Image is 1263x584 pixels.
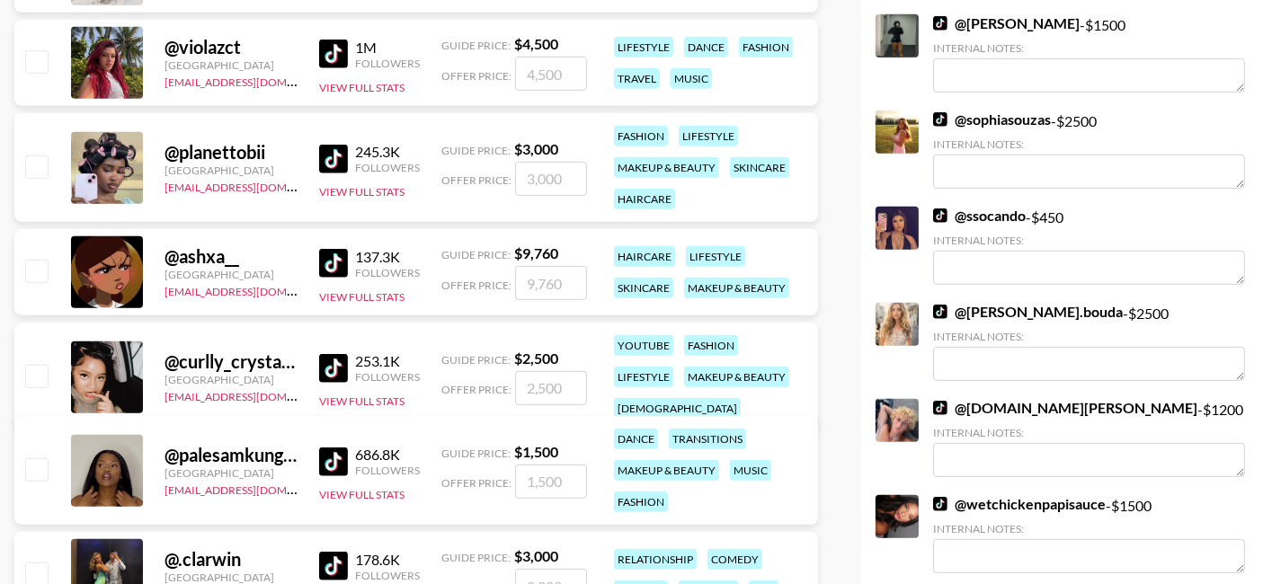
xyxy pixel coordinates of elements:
strong: $ 1,500 [514,443,558,460]
span: Guide Price: [441,248,511,261]
div: 245.3K [355,143,420,161]
strong: $ 9,760 [514,244,558,261]
button: View Full Stats [319,81,405,94]
div: Followers [355,464,420,477]
input: 1,500 [515,465,587,499]
div: Followers [355,569,420,582]
img: TikTok [319,354,348,383]
div: Internal Notes: [933,522,1245,535]
div: - $ 1500 [933,14,1245,93]
div: lifestyle [679,126,738,146]
div: - $ 2500 [933,303,1245,381]
img: TikTok [319,145,348,173]
img: TikTok [933,112,947,127]
strong: $ 3,000 [514,547,558,564]
div: 178.6K [355,551,420,569]
span: Offer Price: [441,279,511,292]
div: 253.1K [355,352,420,370]
a: @wetchickenpapisauce [933,495,1106,513]
div: Internal Notes: [933,330,1245,343]
a: @[PERSON_NAME].bouda [933,303,1123,321]
div: fashion [684,335,738,356]
div: skincare [614,278,673,298]
div: @ .clarwin [165,548,298,571]
div: lifestyle [614,367,673,387]
span: Guide Price: [441,144,511,157]
div: 686.8K [355,446,420,464]
div: @ planettobii [165,141,298,164]
img: TikTok [319,552,348,580]
span: Offer Price: [441,476,511,490]
div: youtube [614,335,673,356]
input: 3,000 [515,162,587,196]
a: [EMAIL_ADDRESS][DOMAIN_NAME] [165,281,345,298]
div: makeup & beauty [614,460,719,481]
span: Guide Price: [441,551,511,564]
div: music [730,460,771,481]
a: [EMAIL_ADDRESS][DOMAIN_NAME] [165,480,345,497]
strong: $ 4,500 [514,35,558,52]
div: 137.3K [355,248,420,266]
img: TikTok [319,447,348,476]
div: Internal Notes: [933,234,1245,247]
img: TikTok [319,249,348,278]
div: travel [614,68,660,89]
div: dance [684,37,728,58]
button: View Full Stats [319,185,405,199]
div: comedy [707,549,762,570]
button: View Full Stats [319,488,405,501]
div: [GEOGRAPHIC_DATA] [165,58,298,72]
div: makeup & beauty [614,157,719,178]
span: Offer Price: [441,69,511,83]
div: [GEOGRAPHIC_DATA] [165,373,298,386]
div: Internal Notes: [933,137,1245,151]
img: TikTok [933,16,947,31]
img: TikTok [933,401,947,415]
a: @ssocando [933,207,1026,225]
div: Internal Notes: [933,426,1245,439]
a: [EMAIL_ADDRESS][DOMAIN_NAME] [165,386,345,403]
input: 2,500 [515,371,587,405]
strong: $ 2,500 [514,350,558,367]
span: Guide Price: [441,39,511,52]
div: dance [614,429,658,449]
div: fashion [614,491,668,512]
div: relationship [614,549,697,570]
a: @[PERSON_NAME] [933,14,1080,32]
a: [EMAIL_ADDRESS][DOMAIN_NAME] [165,72,345,89]
div: @ ashxa__ [165,245,298,268]
a: @[DOMAIN_NAME][PERSON_NAME] [933,399,1197,417]
div: makeup & beauty [684,367,789,387]
div: music [671,68,712,89]
div: Followers [355,266,420,279]
div: [GEOGRAPHIC_DATA] [165,164,298,177]
strong: $ 3,000 [514,140,558,157]
div: fashion [739,37,793,58]
div: Followers [355,370,420,384]
div: transitions [669,429,746,449]
img: TikTok [933,497,947,511]
div: - $ 1200 [933,399,1245,477]
input: 9,760 [515,266,587,300]
div: [GEOGRAPHIC_DATA] [165,466,298,480]
div: Followers [355,161,420,174]
div: Followers [355,57,420,70]
div: 1M [355,39,420,57]
img: TikTok [933,208,947,223]
div: haircare [614,246,675,267]
span: Guide Price: [441,447,511,460]
div: skincare [730,157,789,178]
div: [GEOGRAPHIC_DATA] [165,571,298,584]
div: lifestyle [614,37,673,58]
div: [GEOGRAPHIC_DATA] [165,268,298,281]
span: Offer Price: [441,383,511,396]
a: [EMAIL_ADDRESS][DOMAIN_NAME] [165,177,345,194]
div: [DEMOGRAPHIC_DATA] [614,398,741,419]
div: Internal Notes: [933,41,1245,55]
div: fashion [614,126,668,146]
img: TikTok [319,40,348,68]
span: Offer Price: [441,173,511,187]
div: - $ 1500 [933,495,1245,573]
img: TikTok [933,305,947,319]
a: @sophiasouzas [933,111,1051,128]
